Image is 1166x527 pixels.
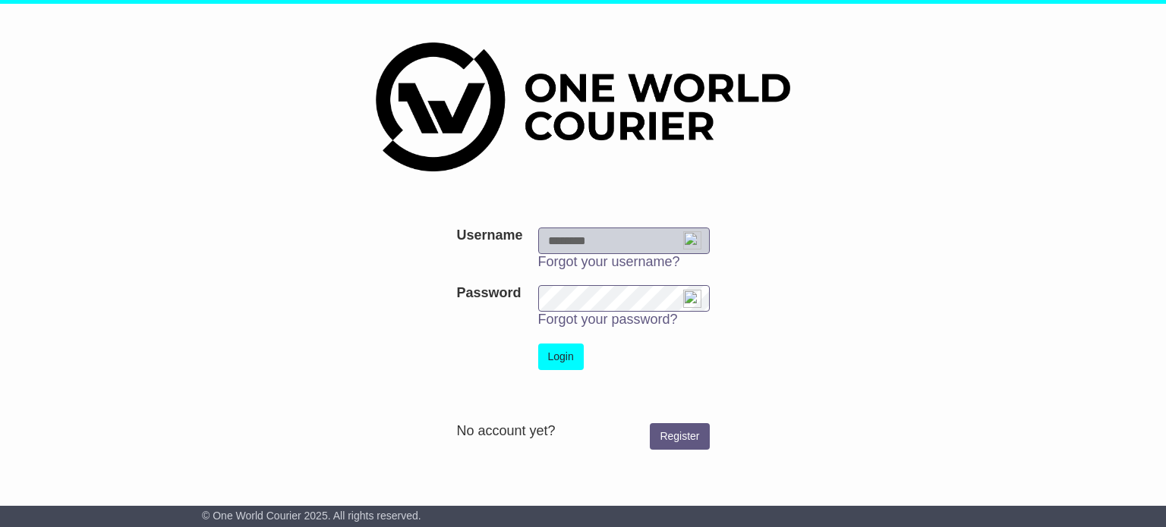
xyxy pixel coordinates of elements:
img: npw-badge-icon-locked.svg [683,290,701,308]
a: Register [650,423,709,450]
div: No account yet? [456,423,709,440]
img: One World [376,42,790,171]
label: Password [456,285,521,302]
img: npw-badge-icon-locked.svg [683,231,701,249]
span: © One World Courier 2025. All rights reserved. [202,510,421,522]
a: Forgot your password? [538,312,678,327]
button: Login [538,343,584,370]
label: Username [456,227,522,244]
a: Forgot your username? [538,254,680,269]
